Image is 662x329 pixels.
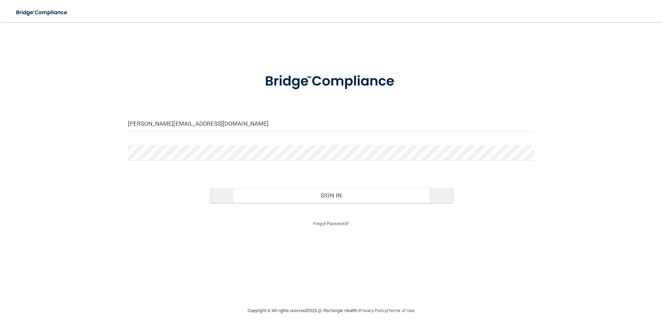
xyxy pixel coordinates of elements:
a: Forgot Password? [313,221,349,226]
img: bridge_compliance_login_screen.278c3ca4.svg [251,64,411,99]
input: Email [128,116,534,132]
a: Privacy Policy [359,308,387,313]
img: bridge_compliance_login_screen.278c3ca4.svg [10,6,74,20]
div: Copyright © All rights reserved 2025 @ Rectangle Health | | [205,300,457,322]
iframe: Drift Widget Chat Controller [543,280,654,308]
button: Sign In [209,188,453,203]
a: Terms of Use [388,308,414,313]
